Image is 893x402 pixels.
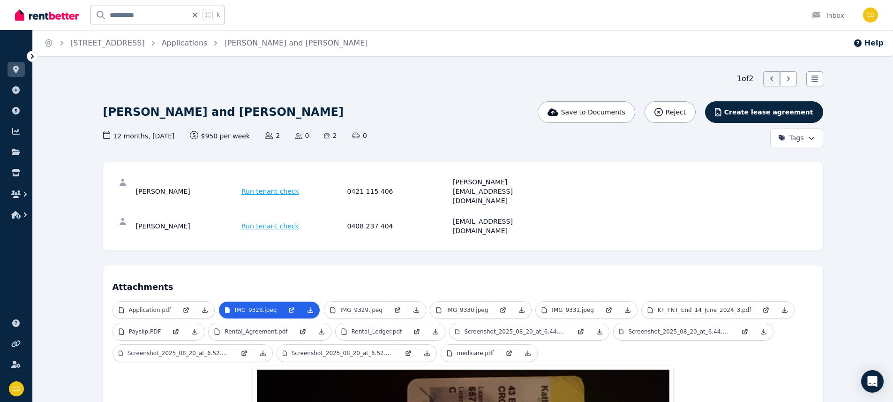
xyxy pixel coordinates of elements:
[128,349,229,357] p: Screenshot_2025_08_20_at_6.52.24 PM.png
[441,345,500,362] a: medicare.pdf
[811,11,844,20] div: Inbox
[293,323,312,340] a: Open in new Tab
[254,345,272,362] a: Download Attachment
[446,306,488,314] p: IMG_9330.jpeg
[658,306,751,314] p: KF_FNT_End_14_June_2024_3.pdf
[217,11,220,19] span: k
[757,302,775,319] a: Open in new Tab
[518,345,537,362] a: Download Attachment
[136,177,239,205] div: [PERSON_NAME]
[347,177,450,205] div: 0421 115 406
[265,131,280,140] span: 2
[600,302,618,319] a: Open in new Tab
[195,302,214,319] a: Download Attachment
[861,370,884,393] div: Open Intercom Messenger
[113,323,167,340] a: Payslip.PDF
[853,38,884,49] button: Help
[166,323,185,340] a: Open in new Tab
[324,302,388,319] a: IMG_9329.jpeg
[536,302,600,319] a: IMG_9331.jpeg
[162,38,208,47] a: Applications
[705,101,823,123] button: Create lease agreement
[301,302,320,319] a: Download Attachment
[209,323,293,340] a: Rental_Agreement.pdf
[235,345,254,362] a: Open in new Tab
[340,306,383,314] p: IMG_9329.jpeg
[324,131,337,140] span: 2
[775,302,794,319] a: Download Attachment
[224,38,368,47] a: [PERSON_NAME] and [PERSON_NAME]
[645,101,696,123] button: Reject
[418,345,436,362] a: Download Attachment
[136,217,239,235] div: [PERSON_NAME]
[352,328,402,335] p: Rental_Ledger.pdf
[185,323,204,340] a: Download Attachment
[614,323,735,340] a: Screenshot_2025_08_20_at_6.44.21 PM.png
[512,302,531,319] a: Download Attachment
[778,133,804,143] span: Tags
[235,306,277,314] p: IMG_9328.jpeg
[190,131,250,141] span: $950 per week
[754,323,773,340] a: Download Attachment
[737,73,754,84] span: 1 of 2
[450,323,571,340] a: Screenshot_2025_08_20_at_6.44.13 PM.png
[113,275,814,294] h4: Attachments
[618,302,637,319] a: Download Attachment
[225,328,287,335] p: Rental_Agreement.pdf
[241,221,299,231] span: Run tenant check
[15,8,79,22] img: RentBetter
[407,302,426,319] a: Download Attachment
[336,323,408,340] a: Rental_Ledger.pdf
[347,217,450,235] div: 0408 237 404
[464,328,566,335] p: Screenshot_2025_08_20_at_6.44.13 PM.png
[219,302,283,319] a: IMG_9328.jpeg
[666,107,686,117] span: Reject
[399,345,418,362] a: Open in new Tab
[538,101,635,123] button: Save to Documents
[295,131,309,140] span: 0
[103,131,175,141] span: 12 months , [DATE]
[770,129,823,147] button: Tags
[113,345,235,362] a: Screenshot_2025_08_20_at_6.52.24 PM.png
[863,8,878,23] img: Chris Dimitropoulos
[33,30,379,56] nav: Breadcrumb
[628,328,730,335] p: Screenshot_2025_08_20_at_6.44.21 PM.png
[642,302,757,319] a: KF_FNT_End_14_June_2024_3.pdf
[312,323,331,340] a: Download Attachment
[500,345,518,362] a: Open in new Tab
[430,302,494,319] a: IMG_9330.jpeg
[282,302,301,319] a: Open in new Tab
[590,323,609,340] a: Download Attachment
[113,302,177,319] a: Application.pdf
[457,349,494,357] p: medicare.pdf
[177,302,195,319] a: Open in new Tab
[103,105,344,120] h1: [PERSON_NAME] and [PERSON_NAME]
[453,177,556,205] div: [PERSON_NAME][EMAIL_ADDRESS][DOMAIN_NAME]
[426,323,445,340] a: Download Attachment
[407,323,426,340] a: Open in new Tab
[292,349,393,357] p: Screenshot_2025_08_20_at_6.52.38 PM.png
[241,187,299,196] span: Run tenant check
[277,345,399,362] a: Screenshot_2025_08_20_at_6.52.38 PM.png
[129,328,161,335] p: Payslip.PDF
[552,306,594,314] p: IMG_9331.jpeg
[561,107,625,117] span: Save to Documents
[9,381,24,396] img: Chris Dimitropoulos
[352,131,367,140] span: 0
[70,38,145,47] a: [STREET_ADDRESS]
[453,217,556,235] div: [EMAIL_ADDRESS][DOMAIN_NAME]
[388,302,407,319] a: Open in new Tab
[129,306,171,314] p: Application.pdf
[724,107,813,117] span: Create lease agreement
[735,323,754,340] a: Open in new Tab
[494,302,512,319] a: Open in new Tab
[571,323,590,340] a: Open in new Tab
